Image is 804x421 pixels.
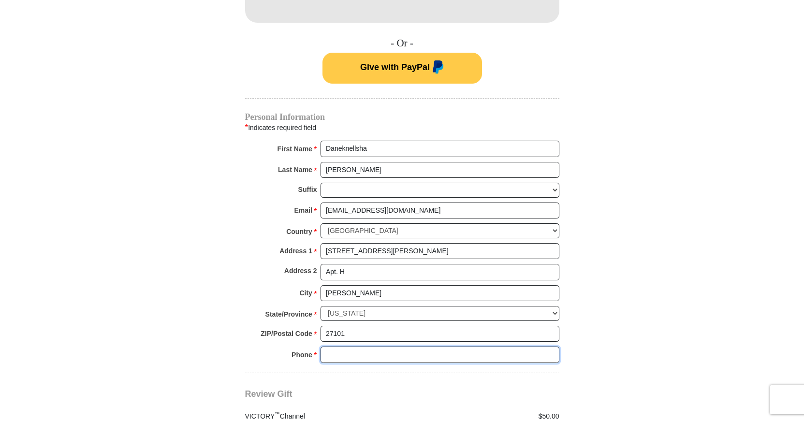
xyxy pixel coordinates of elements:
[278,163,312,176] strong: Last Name
[322,53,482,84] button: Give with PayPal
[245,113,559,121] h4: Personal Information
[275,411,280,417] sup: ™
[299,286,312,300] strong: City
[298,183,317,196] strong: Suffix
[292,348,312,362] strong: Phone
[279,244,312,258] strong: Address 1
[284,264,317,277] strong: Address 2
[278,142,312,156] strong: First Name
[360,62,430,72] span: Give with PayPal
[245,121,559,134] div: Indicates required field
[286,225,312,238] strong: Country
[294,203,312,217] strong: Email
[430,60,444,76] img: paypal
[245,37,559,49] h4: - Or -
[261,327,312,340] strong: ZIP/Postal Code
[265,307,312,321] strong: State/Province
[245,389,292,399] span: Review Gift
